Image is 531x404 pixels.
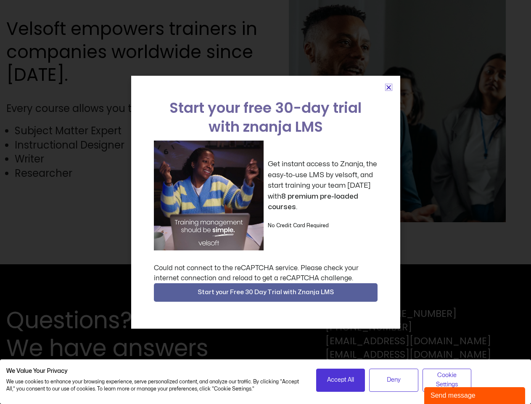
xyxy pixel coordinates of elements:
strong: 8 premium pre-loaded courses [268,193,358,211]
button: Accept all cookies [316,369,365,392]
span: Deny [387,375,401,385]
a: Close [386,84,392,90]
span: Start your Free 30 Day Trial with Znanja LMS [198,287,334,298]
h2: Start your free 30-day trial with znanja LMS [154,98,378,136]
p: We use cookies to enhance your browsing experience, serve personalized content, and analyze our t... [6,378,304,393]
iframe: chat widget [424,385,527,404]
span: Cookie Settings [428,371,466,390]
strong: No Credit Card Required [268,223,329,228]
span: Accept All [327,375,354,385]
button: Deny all cookies [369,369,418,392]
div: Could not connect to the reCAPTCHA service. Please check your internet connection and reload to g... [154,263,378,283]
img: a woman sitting at her laptop dancing [154,141,264,250]
button: Adjust cookie preferences [423,369,472,392]
p: Get instant access to Znanja, the easy-to-use LMS by velsoft, and start training your team [DATE]... [268,159,378,213]
button: Start your Free 30 Day Trial with Znanja LMS [154,283,378,302]
h2: We Value Your Privacy [6,367,304,375]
